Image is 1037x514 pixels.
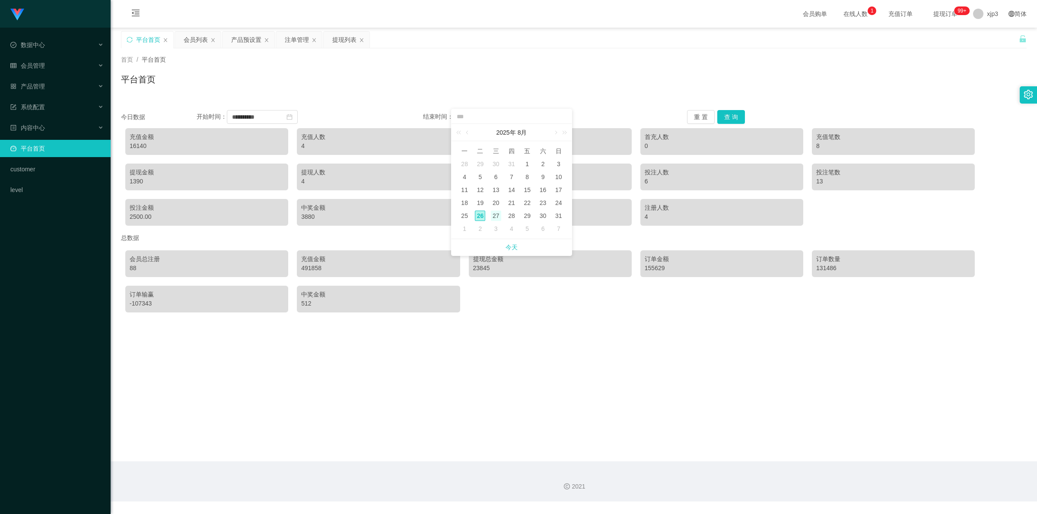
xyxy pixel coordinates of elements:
a: 8月 [517,124,528,141]
div: 4 [459,172,470,182]
i: 图标: global [1008,11,1015,17]
i: 图标: close [359,38,364,43]
i: 图标: check-circle-o [10,42,16,48]
td: 2025年9月6日 [535,222,550,235]
div: 14 [506,185,517,195]
td: 2025年8月1日 [519,158,535,170]
td: 2025年8月6日 [488,170,504,183]
span: 内容中心 [10,124,45,131]
div: 3880 [301,212,455,221]
div: 提现总金额 [473,255,627,264]
div: 充值人数 [301,132,455,142]
td: 2025年8月26日 [472,209,488,222]
th: 周五 [519,145,535,158]
span: 六 [535,147,550,155]
div: 28 [506,211,517,221]
td: 2025年9月2日 [472,222,488,235]
td: 2025年8月14日 [504,183,519,196]
div: 12 [475,185,485,195]
sup: 1 [868,6,876,15]
th: 周六 [535,145,550,158]
td: 2025年8月28日 [504,209,519,222]
td: 2025年8月23日 [535,196,550,209]
td: 2025年8月22日 [519,196,535,209]
td: 2025年8月24日 [551,196,566,209]
td: 2025年8月30日 [535,209,550,222]
div: 11 [459,185,470,195]
a: 下个月 (翻页下键) [551,124,559,141]
div: 16140 [130,142,284,151]
span: 提现订单 [929,11,962,17]
td: 2025年9月7日 [551,222,566,235]
div: 1 [522,159,532,169]
a: 上个月 (翻页上键) [464,124,472,141]
div: 4 [645,212,799,221]
span: 数据中心 [10,41,45,48]
i: 图标: menu-fold [121,0,150,28]
span: 在线人数 [839,11,872,17]
h1: 平台首页 [121,73,156,86]
div: 订单数量 [816,255,970,264]
div: 491858 [301,264,455,273]
div: 21 [506,198,517,208]
button: 重 置 [687,110,715,124]
span: 日 [551,147,566,155]
span: 产品管理 [10,83,45,90]
div: 3 [553,159,564,169]
th: 周三 [488,145,504,158]
th: 周一 [457,145,472,158]
div: 25 [459,211,470,221]
div: 8 [522,172,532,182]
div: 131486 [816,264,970,273]
div: 19 [475,198,485,208]
td: 2025年8月3日 [551,158,566,170]
div: 注册人数 [645,203,799,212]
div: 31 [553,211,564,221]
td: 2025年8月13日 [488,183,504,196]
div: 17 [553,185,564,195]
i: 图标: sync [127,37,133,43]
div: 平台首页 [136,32,160,48]
div: 首充人数 [645,132,799,142]
div: 22 [522,198,532,208]
div: 4 [301,177,455,186]
div: 充值金额 [301,255,455,264]
th: 周日 [551,145,566,158]
th: 周二 [472,145,488,158]
img: logo.9652507e.png [10,9,24,21]
span: / [137,56,138,63]
i: 图标: close [312,38,317,43]
i: 图标: unlock [1019,35,1027,43]
div: 提现人数 [301,168,455,177]
td: 2025年8月2日 [535,158,550,170]
div: 15 [522,185,532,195]
i: 图标: profile [10,125,16,131]
div: 投注笔数 [816,168,970,177]
div: 5 [522,224,532,234]
div: 2 [538,159,548,169]
div: 23 [538,198,548,208]
div: 提现金额 [130,168,284,177]
div: 4 [506,224,517,234]
div: 充值笔数 [816,132,970,142]
i: 图标: form [10,104,16,110]
a: 下一年 (Control键加右方向键) [557,124,569,141]
div: 中奖金额 [301,203,455,212]
div: 31 [506,159,517,169]
i: 图标: calendar [286,114,293,120]
i: 图标: close [210,38,216,43]
div: 投注金额 [130,203,284,212]
td: 2025年9月1日 [457,222,472,235]
div: 产品预设置 [231,32,261,48]
i: 图标: copyright [564,483,570,489]
div: 155629 [645,264,799,273]
a: 2025年 [496,124,517,141]
td: 2025年9月5日 [519,222,535,235]
td: 2025年9月4日 [504,222,519,235]
div: 4 [301,142,455,151]
span: 二 [472,147,488,155]
div: 30 [491,159,501,169]
div: 9 [538,172,548,182]
div: 2021 [118,482,1030,491]
td: 2025年8月19日 [472,196,488,209]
